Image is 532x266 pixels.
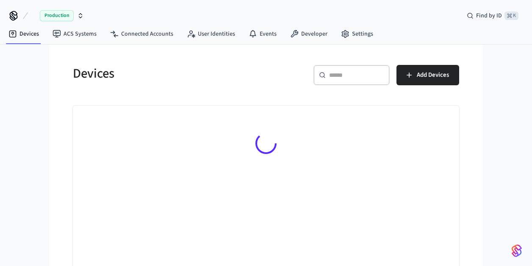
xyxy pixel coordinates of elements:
[512,244,522,258] img: SeamLogoGradient.69752ec5.svg
[2,26,46,42] a: Devices
[46,26,103,42] a: ACS Systems
[180,26,242,42] a: User Identities
[40,10,74,21] span: Production
[242,26,283,42] a: Events
[283,26,334,42] a: Developer
[396,65,459,85] button: Add Devices
[103,26,180,42] a: Connected Accounts
[476,11,502,20] span: Find by ID
[73,65,261,82] h5: Devices
[334,26,380,42] a: Settings
[504,11,518,20] span: ⌘ K
[417,70,449,81] span: Add Devices
[460,8,525,23] div: Find by ID⌘ K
